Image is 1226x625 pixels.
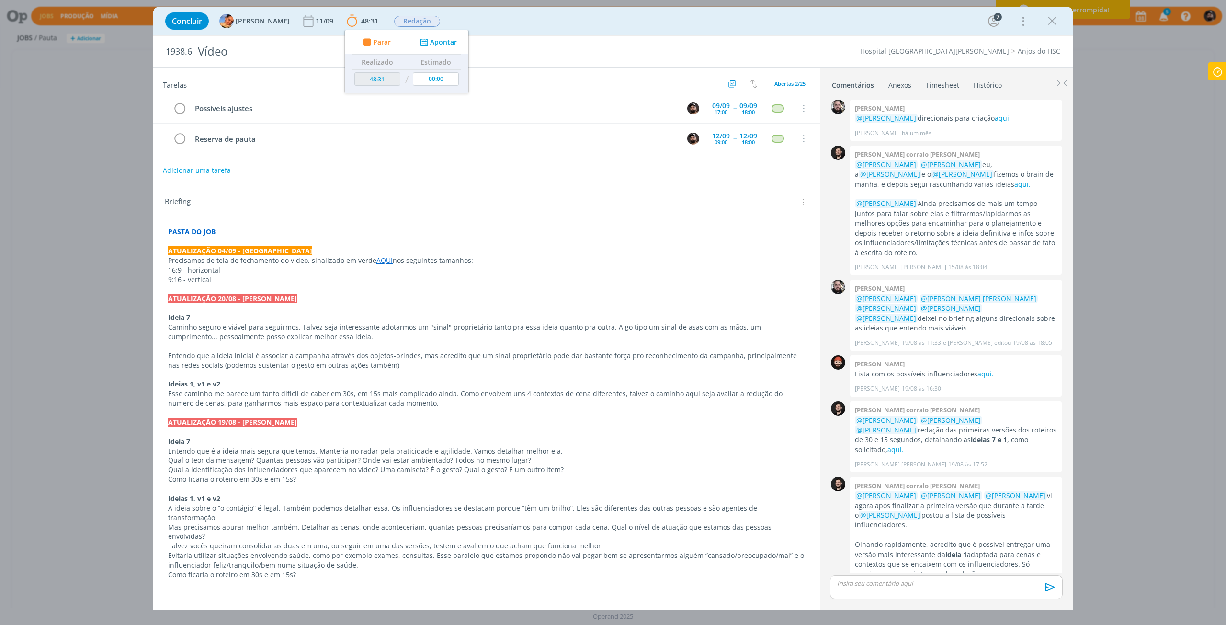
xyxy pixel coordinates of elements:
a: Comentários [831,76,874,90]
strong: Ideia 7 [168,313,190,322]
b: [PERSON_NAME] corralo [PERSON_NAME] [855,406,980,414]
span: @[PERSON_NAME] [932,170,992,179]
span: 19/08 às 16:30 [902,385,941,393]
p: direcionais para criação [855,114,1057,123]
p: [PERSON_NAME] [855,385,900,393]
div: 17:00 [715,109,727,114]
span: 19/08 às 17:52 [948,460,988,469]
span: Redação [394,16,440,27]
p: Esse caminho me parece um tanto difícil de caber em 30s, em 15s mais complicado ainda. Como envol... [168,389,805,408]
button: B [686,101,700,115]
span: 1938.6 [166,46,192,57]
p: Qual a identificação dos influenciadores que aparecem no vídeo? Uma camiseta? É o gesto? Qual o g... [168,465,805,475]
span: 19/08 às 11:33 [902,339,941,347]
b: [PERSON_NAME] [855,104,905,113]
img: B [687,133,699,145]
span: Briefing [165,196,191,208]
p: [PERSON_NAME] [855,339,900,347]
p: [PERSON_NAME] [PERSON_NAME] [855,263,946,272]
span: @[PERSON_NAME] [921,416,981,425]
p: Lista com os possíveis influenciadores [855,369,1057,379]
div: 09:00 [715,139,727,145]
span: @[PERSON_NAME] [PERSON_NAME] [921,294,1036,303]
p: Talvez vocês queiram consolidar as duas em uma, ou seguir em uma das versões, testem e avaliem o ... [168,541,805,551]
strong: Ideias 1, v1 e v2 [168,379,220,388]
b: [PERSON_NAME] [855,284,905,293]
span: @[PERSON_NAME] [860,170,920,179]
button: Concluir [165,12,209,30]
p: Caminho seguro e viável para seguirmos. Talvez seja interessante adotarmos um "sinal" proprietári... [168,322,805,341]
img: B [831,146,845,160]
strong: ATUALIZAÇÃO 04/09 - [GEOGRAPHIC_DATA] [168,246,312,255]
div: 09/09 [739,102,757,109]
span: @[PERSON_NAME] [856,416,916,425]
p: 16:9 - horizontal [168,265,805,275]
span: @[PERSON_NAME] [856,160,916,169]
button: 7 [986,13,1001,29]
div: Possíveis ajustes [191,102,678,114]
img: G [831,280,845,294]
img: G [831,100,845,114]
p: Qual o teor da mensagem? Quantas pessoas vão participar? Onde vai estar ambientado? Todos no mesm... [168,455,805,465]
p: 9:16 - vertical [168,275,805,284]
strong: Ideias 1, v1 e v2 [168,494,220,503]
span: @[PERSON_NAME] [856,425,916,434]
span: @[PERSON_NAME] [986,491,1045,500]
a: Timesheet [925,76,960,90]
span: há um mês [902,129,931,137]
button: Redação [394,15,441,27]
a: Anjos do HSC [1018,46,1060,56]
strong: ATUALIZAÇÃO 20/08 - [PERSON_NAME] [168,294,297,303]
p: Evitaria utilizar situações envolvendo saúde, como por exemplo exames, consultas. Esse paralelo q... [168,551,805,570]
span: @[PERSON_NAME] [856,114,916,123]
img: arrow-down-up.svg [750,80,757,88]
p: vi agora após finalizar a primeira versão que durante a tarde o postou a lista de possíveis influ... [855,491,1057,530]
p: Entendo que é a ideia mais segura que temos. Manteria no radar pela praticidade e agilidade. Vamo... [168,446,805,456]
p: eu, a e o fizemos o brain de manhã, e depois segui rascunhando várias ideias [855,160,1057,189]
span: [PERSON_NAME] [236,18,290,24]
span: 48:31 [361,16,378,25]
p: Ainda precisamos de mais um tempo juntos para falar sobre elas e filtrarmos/lapidarmos as melhore... [855,199,1057,258]
div: 11/09 [316,18,335,24]
span: Abertas 2/25 [774,80,806,87]
th: Realizado [352,55,403,70]
p: [PERSON_NAME] [855,129,900,137]
span: @[PERSON_NAME] [860,511,920,520]
img: B [831,477,845,491]
button: Adicionar uma tarefa [162,162,231,179]
span: @[PERSON_NAME] [921,304,981,313]
button: L[PERSON_NAME] [219,14,290,28]
span: Concluir [172,17,202,25]
img: B [831,401,845,416]
p: Olhando rapidamente, acredito que é possível entregar uma versão mais interessante da adaptada pa... [855,540,1057,579]
p: redação das primeiras versões dos roteiros de 30 e 15 segundos, detalhando as , como solicitado, [855,416,1057,455]
a: PASTA DO JOB [168,227,216,236]
p: Como ficaria o roteiro em 30s e em 15s? [168,475,805,484]
div: Anexos [888,80,911,90]
span: @[PERSON_NAME] [856,304,916,313]
span: -- [733,135,736,142]
div: Vídeo [194,40,683,63]
span: @[PERSON_NAME] [856,314,916,323]
button: Parar [360,37,391,47]
span: @[PERSON_NAME] [856,491,916,500]
th: Estimado [410,55,461,70]
p: [PERSON_NAME] [PERSON_NAME] [855,460,946,469]
span: -- [733,105,736,112]
button: 48:31 [344,13,381,29]
div: 7 [994,13,1002,21]
span: @[PERSON_NAME] [921,160,981,169]
button: B [686,131,700,146]
div: 18:00 [742,139,755,145]
button: Apontar [418,37,457,47]
div: Reserva de pauta [191,133,678,145]
p: deixei no briefing alguns direcionais sobre as ideias que entendo mais viáveis. [855,294,1057,333]
span: @[PERSON_NAME] [856,294,916,303]
span: Parar [373,39,391,45]
b: [PERSON_NAME] [855,360,905,368]
span: @[PERSON_NAME] [921,491,981,500]
img: B [687,102,699,114]
a: AQUI [376,256,393,265]
span: 15/08 às 18:04 [948,263,988,272]
div: 18:00 [742,109,755,114]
